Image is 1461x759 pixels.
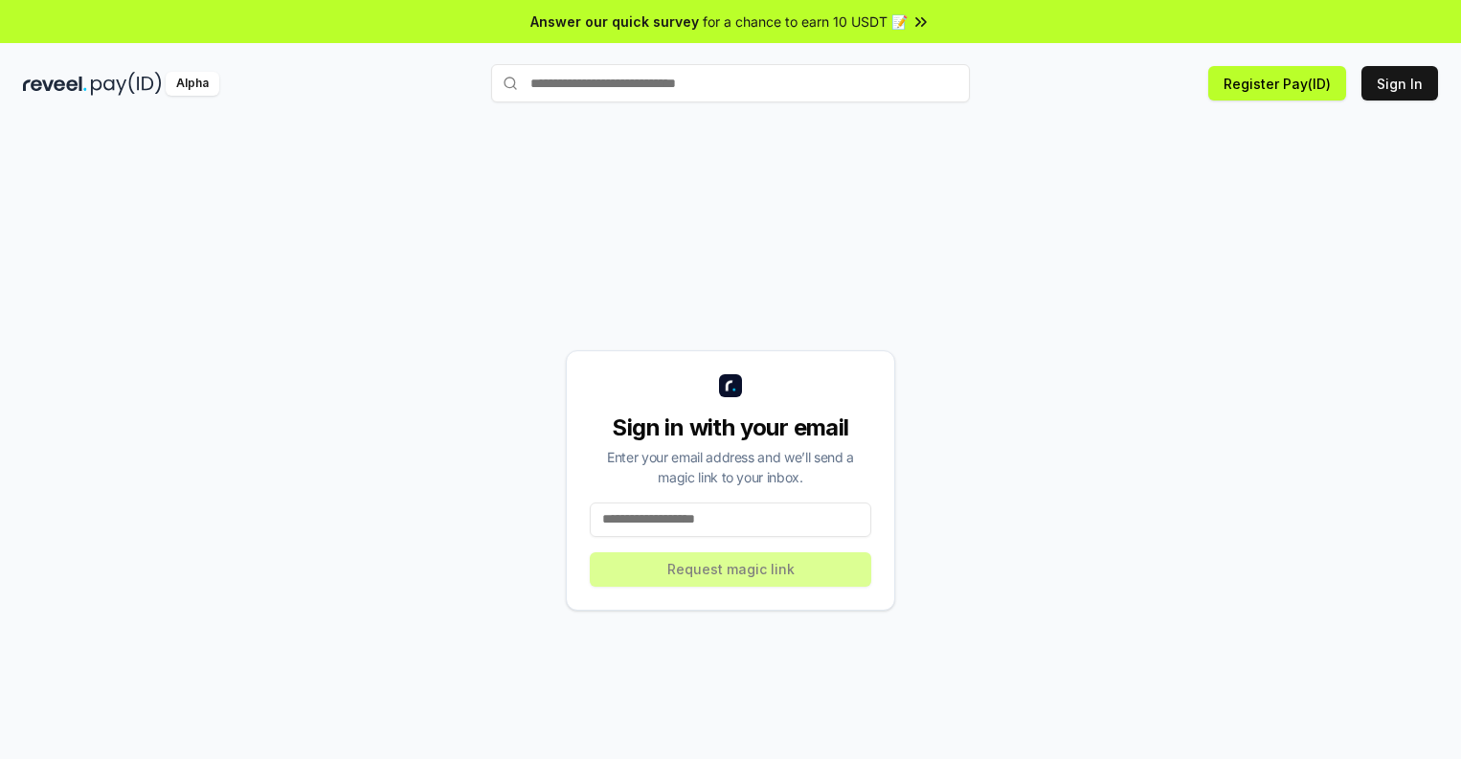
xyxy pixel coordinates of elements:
button: Sign In [1361,66,1438,100]
span: for a chance to earn 10 USDT 📝 [703,11,908,32]
img: reveel_dark [23,72,87,96]
button: Register Pay(ID) [1208,66,1346,100]
div: Sign in with your email [590,413,871,443]
span: Answer our quick survey [530,11,699,32]
img: logo_small [719,374,742,397]
div: Alpha [166,72,219,96]
img: pay_id [91,72,162,96]
div: Enter your email address and we’ll send a magic link to your inbox. [590,447,871,487]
